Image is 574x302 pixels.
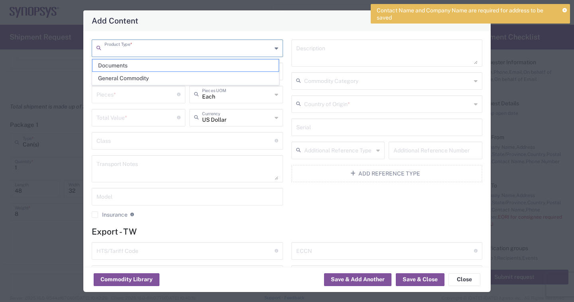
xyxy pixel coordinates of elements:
[94,273,159,286] button: Commodity Library
[92,227,482,237] h4: Export - TW
[377,7,557,21] span: Contact Name and Company Name are required for address to be saved
[291,165,483,182] button: Add Reference Type
[448,273,480,286] button: Close
[396,273,444,286] button: Save & Close
[92,72,279,85] span: General Commodity
[92,59,279,72] span: Documents
[324,273,391,286] button: Save & Add Another
[92,15,138,26] h4: Add Content
[92,211,128,218] label: Insurance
